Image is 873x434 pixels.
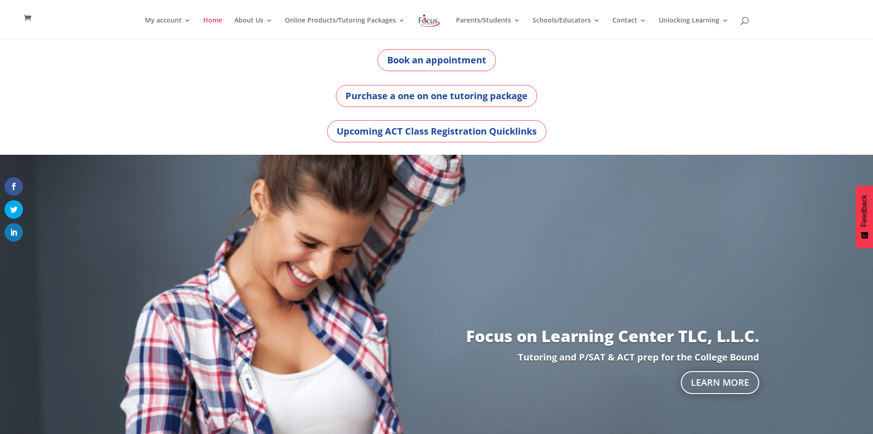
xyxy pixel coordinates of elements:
span: Feedback [860,195,868,227]
img: Focus on Learning [417,12,441,29]
button: Feedback - Show survey [856,186,873,248]
a: Purchase a one on one tutoring package [336,85,537,107]
a: About Us [234,17,272,39]
a: Upcoming ACT Class Registration Quicklinks [327,120,546,142]
a: Schools/Educators [533,17,600,39]
a: Online Products/Tutoring Packages [285,17,405,39]
a: Home [203,17,222,39]
a: Contact [612,17,646,39]
a: Unlocking Learning [659,17,728,39]
p: Tutoring and P/SAT & ACT prep for the College Bound [114,353,759,362]
a: Book an appointment [378,49,496,71]
a: Parents/Students [456,17,520,39]
a: Learn More [681,371,759,394]
a: Focus on Learning Center TLC, L.L.C. [466,325,759,347]
a: My account [145,17,191,39]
